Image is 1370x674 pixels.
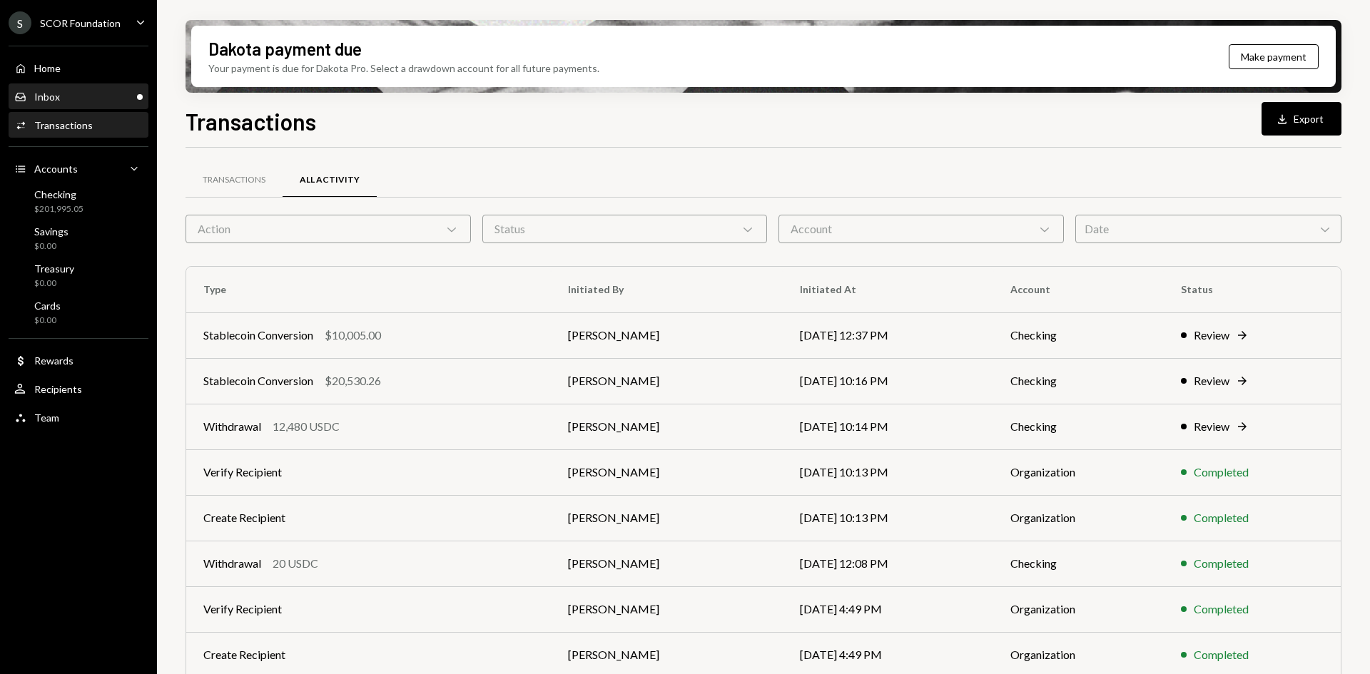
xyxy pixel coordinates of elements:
a: Team [9,404,148,430]
td: [DATE] 10:14 PM [783,404,994,449]
a: Treasury$0.00 [9,258,148,292]
div: Completed [1194,601,1249,618]
div: 12,480 USDC [273,418,340,435]
div: Cards [34,300,61,312]
div: Completed [1194,509,1249,526]
td: [PERSON_NAME] [551,495,783,541]
th: Status [1164,267,1341,312]
div: Team [34,412,59,424]
td: Organization [993,449,1164,495]
td: [PERSON_NAME] [551,358,783,404]
td: [PERSON_NAME] [551,312,783,358]
div: Status [482,215,768,243]
td: Organization [993,586,1164,632]
div: Your payment is due for Dakota Pro. Select a drawdown account for all future payments. [208,61,599,76]
th: Type [186,267,551,312]
td: Checking [993,358,1164,404]
td: [DATE] 12:37 PM [783,312,994,358]
button: Make payment [1229,44,1319,69]
div: Completed [1194,646,1249,663]
button: Export [1262,102,1341,136]
div: $10,005.00 [325,327,381,344]
div: S [9,11,31,34]
div: Checking [34,188,83,200]
div: $20,530.26 [325,372,381,389]
div: Transactions [203,174,265,186]
th: Account [993,267,1164,312]
div: All Activity [300,174,360,186]
td: [DATE] 10:13 PM [783,449,994,495]
div: Completed [1194,555,1249,572]
th: Initiated At [783,267,994,312]
div: Dakota payment due [208,37,362,61]
td: Checking [993,404,1164,449]
div: SCOR Foundation [40,17,121,29]
th: Initiated By [551,267,783,312]
div: $0.00 [34,240,68,252]
a: Rewards [9,347,148,373]
div: Savings [34,225,68,238]
a: Transactions [9,112,148,138]
a: Home [9,55,148,81]
div: Withdrawal [203,555,261,572]
div: Review [1194,418,1229,435]
div: Stablecoin Conversion [203,372,313,389]
a: All Activity [283,162,377,198]
td: Checking [993,541,1164,586]
td: [DATE] 12:08 PM [783,541,994,586]
div: Review [1194,372,1229,389]
div: Rewards [34,354,73,367]
a: Inbox [9,83,148,109]
td: Checking [993,312,1164,358]
h1: Transactions [186,107,316,136]
div: Withdrawal [203,418,261,435]
td: [DATE] 4:49 PM [783,586,994,632]
div: Accounts [34,163,78,175]
td: Create Recipient [186,495,551,541]
a: Cards$0.00 [9,295,148,330]
td: [PERSON_NAME] [551,404,783,449]
div: $0.00 [34,277,74,290]
td: [DATE] 10:16 PM [783,358,994,404]
td: [PERSON_NAME] [551,449,783,495]
a: Recipients [9,376,148,402]
td: Verify Recipient [186,586,551,632]
div: $201,995.05 [34,203,83,215]
div: Transactions [34,119,93,131]
a: Checking$201,995.05 [9,184,148,218]
a: Transactions [186,162,283,198]
div: Inbox [34,91,60,103]
div: Action [186,215,471,243]
a: Accounts [9,155,148,181]
div: $0.00 [34,315,61,327]
td: [PERSON_NAME] [551,541,783,586]
td: Organization [993,495,1164,541]
td: Verify Recipient [186,449,551,495]
div: Treasury [34,262,74,275]
div: 20 USDC [273,555,318,572]
div: Home [34,62,61,74]
div: Completed [1194,464,1249,481]
td: [DATE] 10:13 PM [783,495,994,541]
div: Review [1194,327,1229,344]
div: Stablecoin Conversion [203,327,313,344]
a: Savings$0.00 [9,221,148,255]
td: [PERSON_NAME] [551,586,783,632]
div: Account [778,215,1064,243]
div: Recipients [34,383,82,395]
div: Date [1075,215,1341,243]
